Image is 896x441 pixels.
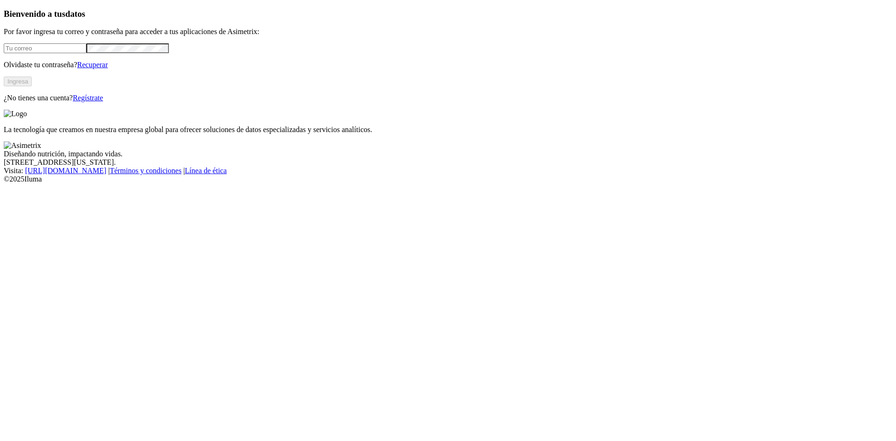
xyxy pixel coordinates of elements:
[4,61,892,69] p: Olvidaste tu contraseña?
[4,43,86,53] input: Tu correo
[110,167,182,175] a: Términos y condiciones
[4,110,27,118] img: Logo
[4,9,892,19] h3: Bienvenido a tus
[77,61,108,69] a: Recuperar
[73,94,103,102] a: Regístrate
[25,167,106,175] a: [URL][DOMAIN_NAME]
[4,167,892,175] div: Visita : | |
[4,141,41,150] img: Asimetrix
[4,150,892,158] div: Diseñando nutrición, impactando vidas.
[4,126,892,134] p: La tecnología que creamos en nuestra empresa global para ofrecer soluciones de datos especializad...
[4,77,32,86] button: Ingresa
[185,167,227,175] a: Línea de ética
[4,158,892,167] div: [STREET_ADDRESS][US_STATE].
[4,28,892,36] p: Por favor ingresa tu correo y contraseña para acceder a tus aplicaciones de Asimetrix:
[4,94,892,102] p: ¿No tienes una cuenta?
[4,175,892,183] div: © 2025 Iluma
[65,9,85,19] span: datos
